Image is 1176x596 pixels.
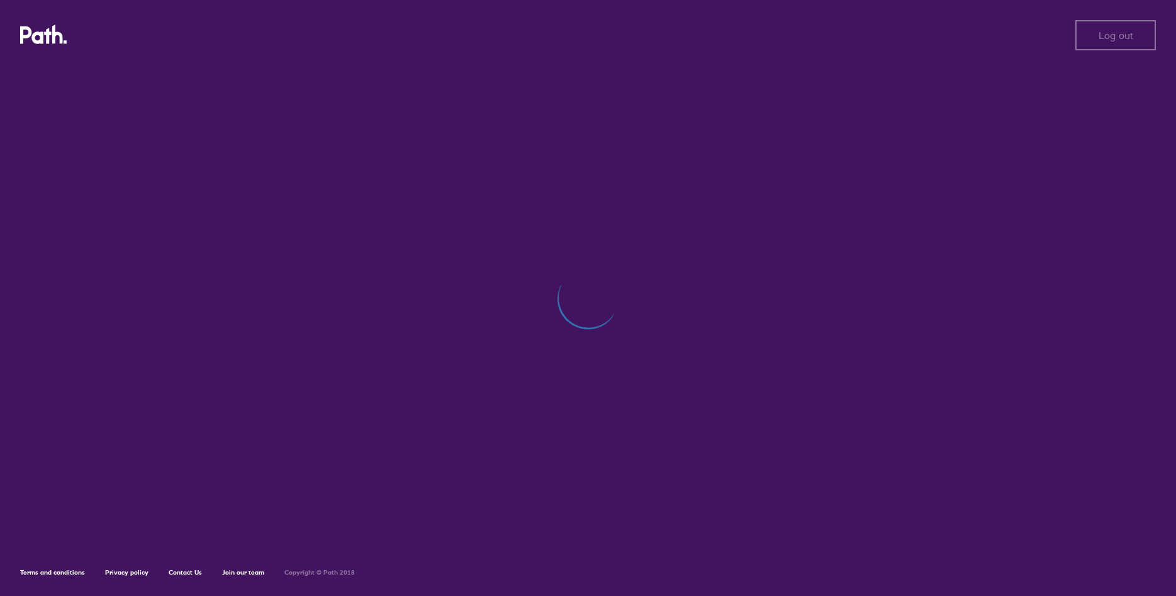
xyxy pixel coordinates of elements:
a: Terms and conditions [20,568,85,576]
a: Privacy policy [105,568,148,576]
h6: Copyright © Path 2018 [284,569,355,576]
button: Log out [1075,20,1156,50]
a: Join our team [222,568,264,576]
a: Contact Us [169,568,202,576]
span: Log out [1099,30,1133,41]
